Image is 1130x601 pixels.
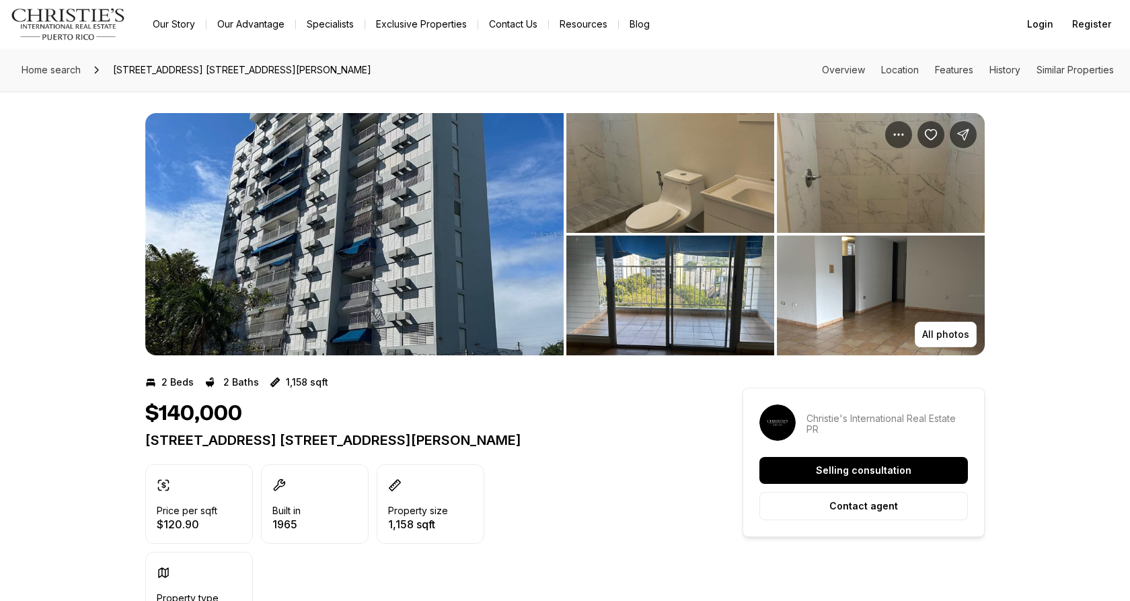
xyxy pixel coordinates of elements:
a: Specialists [296,15,365,34]
a: Skip to: Overview [822,64,865,75]
li: 1 of 3 [145,113,564,355]
h1: $140,000 [145,401,242,427]
button: Property options [885,121,912,148]
li: 2 of 3 [566,113,985,355]
span: Register [1072,19,1111,30]
button: Login [1019,11,1061,38]
button: All photos [915,322,977,347]
a: Skip to: History [989,64,1020,75]
p: 2 Baths [223,377,259,388]
button: Share Property: 101 Calle Costa Rica COND. VENUS TOWER #1001 [950,121,977,148]
a: Blog [619,15,661,34]
span: Login [1027,19,1053,30]
a: Home search [16,59,86,81]
button: View image gallery [566,113,774,233]
button: Contact Us [478,15,548,34]
button: Selling consultation [759,457,968,484]
p: 1,158 sqft [286,377,328,388]
p: $120.90 [157,519,217,530]
div: Listing Photos [145,113,985,355]
p: 2 Beds [161,377,194,388]
span: Home search [22,64,81,75]
button: View image gallery [566,236,774,355]
p: 1965 [272,519,301,530]
p: Selling consultation [816,465,911,476]
a: Skip to: Location [881,64,919,75]
p: All photos [922,329,969,340]
img: logo [11,8,126,40]
p: Built in [272,505,301,516]
a: Resources [549,15,618,34]
p: Contact agent [829,501,898,511]
button: Contact agent [759,492,968,520]
p: Price per sqft [157,505,217,516]
button: Register [1064,11,1119,38]
a: Skip to: Similar Properties [1037,64,1114,75]
button: Save Property: 101 Calle Costa Rica COND. VENUS TOWER #1001 [917,121,944,148]
button: View image gallery [145,113,564,355]
span: [STREET_ADDRESS] [STREET_ADDRESS][PERSON_NAME] [108,59,377,81]
a: Exclusive Properties [365,15,478,34]
p: Property size [388,505,448,516]
a: Our Advantage [206,15,295,34]
nav: Page section menu [822,65,1114,75]
p: [STREET_ADDRESS] [STREET_ADDRESS][PERSON_NAME] [145,432,694,448]
a: Our Story [142,15,206,34]
a: Skip to: Features [935,64,973,75]
p: Christie's International Real Estate PR [806,413,968,435]
p: 1,158 sqft [388,519,448,530]
button: View image gallery [777,113,985,233]
button: View image gallery [777,236,985,355]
